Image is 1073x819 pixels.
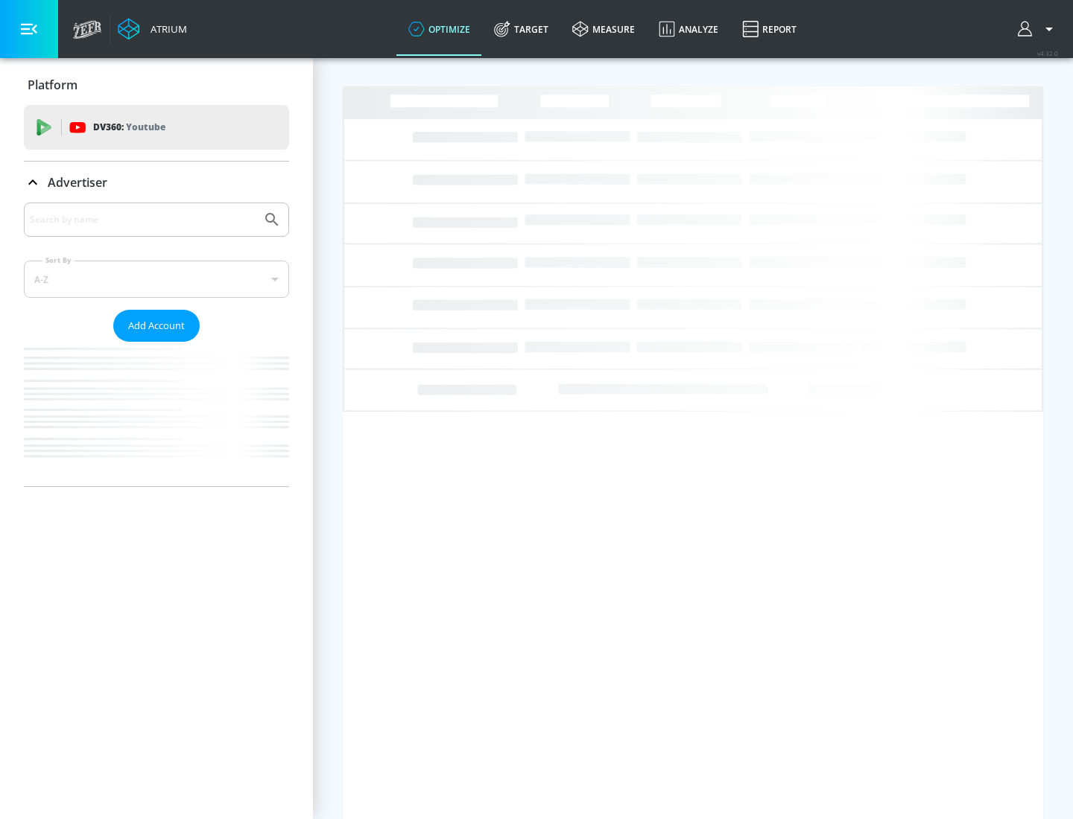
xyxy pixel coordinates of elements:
a: Report [730,2,808,56]
a: optimize [396,2,482,56]
input: Search by name [30,210,256,229]
div: A-Z [24,261,289,298]
div: DV360: Youtube [24,105,289,150]
a: Atrium [118,18,187,40]
a: Analyze [647,2,730,56]
a: Target [482,2,560,56]
a: measure [560,2,647,56]
div: Platform [24,64,289,106]
nav: list of Advertiser [24,342,289,486]
p: Youtube [126,119,165,135]
p: Advertiser [48,174,107,191]
p: Platform [28,77,77,93]
button: Add Account [113,310,200,342]
span: v 4.32.0 [1037,49,1058,57]
div: Atrium [145,22,187,36]
label: Sort By [42,255,75,265]
p: DV360: [93,119,165,136]
span: Add Account [128,317,185,334]
div: Advertiser [24,203,289,486]
div: Advertiser [24,162,289,203]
